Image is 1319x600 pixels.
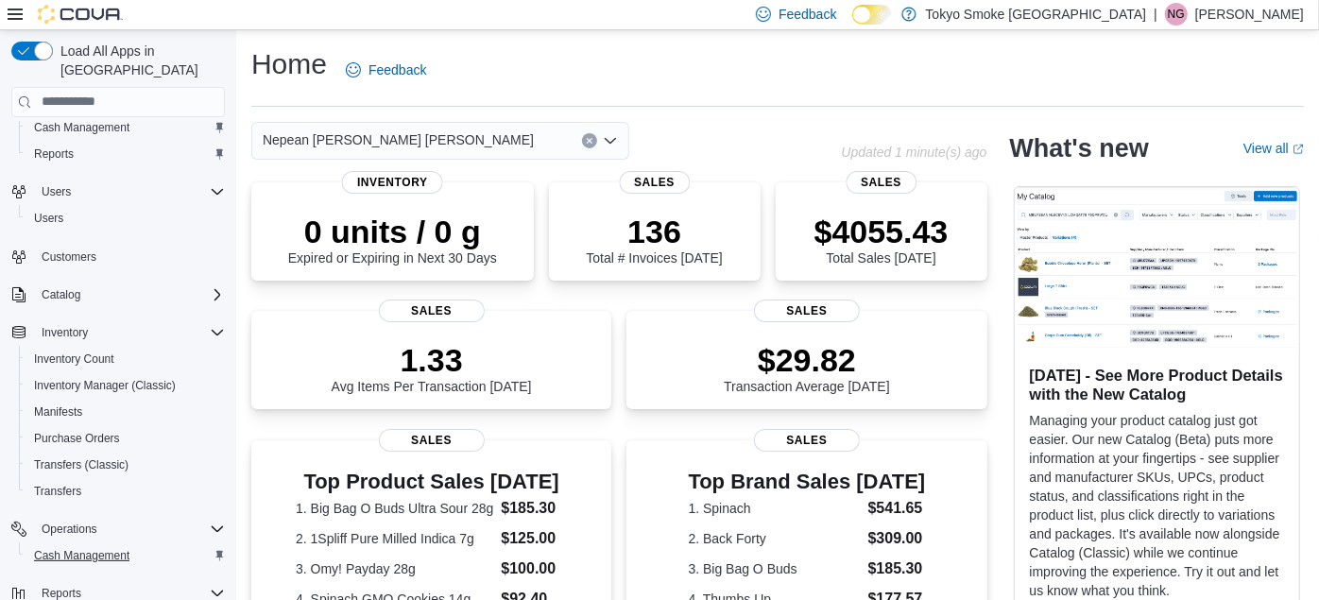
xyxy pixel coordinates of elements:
[379,300,485,322] span: Sales
[4,516,232,542] button: Operations
[34,518,225,540] span: Operations
[19,205,232,231] button: Users
[26,454,225,476] span: Transfers (Classic)
[34,321,95,344] button: Inventory
[868,557,926,580] dd: $185.30
[34,431,120,446] span: Purchase Orders
[814,213,949,250] p: $4055.43
[841,145,986,160] p: Updated 1 minute(s) ago
[34,518,105,540] button: Operations
[4,282,232,308] button: Catalog
[586,213,722,250] p: 136
[1195,3,1304,26] p: [PERSON_NAME]
[1243,141,1304,156] a: View allExternal link
[26,348,225,370] span: Inventory Count
[26,480,89,503] a: Transfers
[689,559,861,578] dt: 3. Big Bag O Buds
[586,213,722,266] div: Total # Invoices [DATE]
[814,213,949,266] div: Total Sales [DATE]
[1030,366,1284,403] h3: [DATE] - See More Product Details with the New Catalog
[263,129,534,151] span: Nepean [PERSON_NAME] [PERSON_NAME]
[1010,133,1149,163] h2: What's new
[754,300,860,322] span: Sales
[338,51,434,89] a: Feedback
[501,527,567,550] dd: $125.00
[332,341,532,394] div: Avg Items Per Transaction [DATE]
[868,527,926,550] dd: $309.00
[4,319,232,346] button: Inventory
[34,246,104,268] a: Customers
[34,457,128,472] span: Transfers (Classic)
[38,5,123,24] img: Cova
[19,452,232,478] button: Transfers (Classic)
[34,321,225,344] span: Inventory
[26,454,136,476] a: Transfers (Classic)
[19,478,232,505] button: Transfers
[34,404,82,420] span: Manifests
[852,5,892,25] input: Dark Mode
[296,529,493,548] dt: 2. 1Spliff Pure Milled Indica 7g
[332,341,532,379] p: 1.33
[296,471,567,493] h3: Top Product Sales [DATE]
[501,557,567,580] dd: $100.00
[26,143,81,165] a: Reports
[19,346,232,372] button: Inventory Count
[1293,144,1304,155] svg: External link
[1030,411,1284,600] p: Managing your product catalog just got easier. Our new Catalog (Beta) puts more information at yo...
[42,249,96,265] span: Customers
[26,401,225,423] span: Manifests
[34,351,114,367] span: Inventory Count
[26,348,122,370] a: Inventory Count
[724,341,890,394] div: Transaction Average [DATE]
[779,5,836,24] span: Feedback
[926,3,1147,26] p: Tokyo Smoke [GEOGRAPHIC_DATA]
[619,171,690,194] span: Sales
[379,429,485,452] span: Sales
[26,207,225,230] span: Users
[689,471,926,493] h3: Top Brand Sales [DATE]
[852,25,853,26] span: Dark Mode
[754,429,860,452] span: Sales
[34,180,78,203] button: Users
[34,120,129,135] span: Cash Management
[26,544,137,567] a: Cash Management
[603,133,618,148] button: Open list of options
[34,548,129,563] span: Cash Management
[724,341,890,379] p: $29.82
[582,133,597,148] button: Clear input
[19,372,232,399] button: Inventory Manager (Classic)
[26,207,71,230] a: Users
[288,213,497,250] p: 0 units / 0 g
[19,542,232,569] button: Cash Management
[34,484,81,499] span: Transfers
[296,559,493,578] dt: 3. Omy! Payday 28g
[34,211,63,226] span: Users
[368,60,426,79] span: Feedback
[26,374,225,397] span: Inventory Manager (Classic)
[1154,3,1157,26] p: |
[4,179,232,205] button: Users
[26,116,137,139] a: Cash Management
[342,171,443,194] span: Inventory
[251,45,327,83] h1: Home
[19,141,232,167] button: Reports
[42,184,71,199] span: Users
[26,480,225,503] span: Transfers
[1168,3,1185,26] span: NG
[689,499,861,518] dt: 1. Spinach
[26,374,183,397] a: Inventory Manager (Classic)
[288,213,497,266] div: Expired or Expiring in Next 30 Days
[689,529,861,548] dt: 2. Back Forty
[34,180,225,203] span: Users
[34,378,176,393] span: Inventory Manager (Classic)
[846,171,916,194] span: Sales
[4,243,232,270] button: Customers
[42,325,88,340] span: Inventory
[19,114,232,141] button: Cash Management
[19,399,232,425] button: Manifests
[26,427,128,450] a: Purchase Orders
[19,425,232,452] button: Purchase Orders
[26,143,225,165] span: Reports
[1165,3,1188,26] div: Nadine Guindon
[34,283,225,306] span: Catalog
